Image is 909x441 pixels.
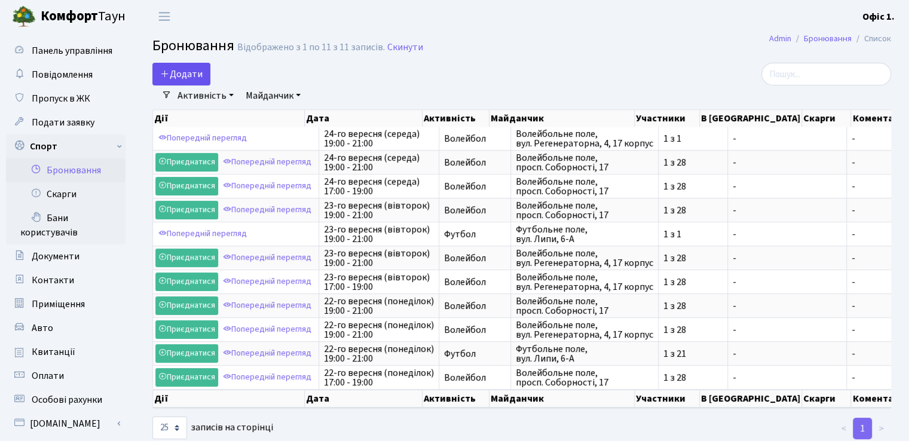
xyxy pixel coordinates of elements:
th: Дії [153,390,305,408]
span: Футбольне поле, вул. Липи, 6-А [516,344,653,363]
span: 1 з 28 [663,182,723,191]
span: Волейбольне поле, вул. Регенераторна, 4, 17 корпус [516,272,653,292]
label: записів на сторінці [152,416,273,439]
span: - [733,134,841,143]
span: - [852,325,893,335]
span: 1 з 21 [663,349,723,359]
span: Волейбол [444,325,506,335]
li: Список [852,32,891,45]
a: Бани користувачів [6,206,126,244]
a: Скарги [6,182,126,206]
span: Подати заявку [32,116,94,129]
span: Волейбол [444,182,506,191]
span: 22-го вересня (понеділок) 17:00 - 19:00 [324,368,434,387]
span: - [733,206,841,215]
span: 24-го вересня (середа) 19:00 - 21:00 [324,129,434,148]
a: Авто [6,316,126,340]
a: Квитанції [6,340,126,364]
span: Волейбольне поле, вул. Регенераторна, 4, 17 корпус [516,249,653,268]
a: Скинути [387,42,423,53]
span: Оплати [32,369,64,382]
a: Попередній перегляд [220,249,314,267]
span: 24-го вересня (середа) 19:00 - 21:00 [324,153,434,172]
th: Активність [423,110,489,127]
button: Додати [152,63,210,85]
span: Бронювання [152,35,234,56]
a: Особові рахунки [6,388,126,412]
a: Панель управління [6,39,126,63]
a: Майданчик [241,85,305,106]
span: - [852,206,893,215]
span: 23-го вересня (вівторок) 19:00 - 21:00 [324,225,434,244]
span: Волейбольне поле, просп. Соборності, 17 [516,201,653,220]
span: 1 з 28 [663,325,723,335]
a: Попередній перегляд [220,344,314,363]
a: Попередній перегляд [220,177,314,195]
span: 1 з 28 [663,373,723,382]
span: Контакти [32,274,74,287]
th: Майданчик [489,110,635,127]
a: Попередній перегляд [220,368,314,387]
span: - [852,373,893,382]
a: Приєднатися [155,153,218,171]
span: Волейбол [444,158,506,167]
a: Приєднатися [155,249,218,267]
b: Офіс 1. [862,10,895,23]
span: - [852,349,893,359]
span: Волейбольне поле, вул. Регенераторна, 4, 17 корпус [516,129,653,148]
span: Авто [32,321,53,335]
span: - [852,158,893,167]
span: 22-го вересня (понеділок) 19:00 - 21:00 [324,320,434,339]
span: Волейбол [444,301,506,311]
span: - [852,253,893,263]
a: [DOMAIN_NAME] [6,412,126,436]
span: Волейбольне поле, просп. Соборності, 17 [516,368,653,387]
span: Повідомлення [32,68,93,81]
button: Переключити навігацію [149,7,179,26]
th: Дії [153,110,305,127]
a: Бронювання [804,32,852,45]
a: Приєднатися [155,177,218,195]
a: Приєднатися [155,201,218,219]
a: Приєднатися [155,272,218,291]
span: Волейбольне поле, просп. Соборності, 17 [516,177,653,196]
a: Admin [769,32,791,45]
span: Документи [32,250,79,263]
span: Квитанції [32,345,75,359]
span: Волейбольне поле, вул. Регенераторна, 4, 17 корпус [516,320,653,339]
span: Волейбольне поле, просп. Соборності, 17 [516,296,653,316]
a: Попередній перегляд [155,129,250,148]
span: Волейбол [444,134,506,143]
th: Участники [635,390,700,408]
span: 22-го вересня (понеділок) 19:00 - 21:00 [324,296,434,316]
th: Активність [423,390,489,408]
span: 1 з 28 [663,277,723,287]
span: - [852,277,893,287]
a: Офіс 1. [862,10,895,24]
span: 23-го вересня (вівторок) 19:00 - 21:00 [324,249,434,268]
span: Особові рахунки [32,393,102,406]
span: - [733,373,841,382]
select: записів на сторінці [152,416,187,439]
span: - [733,253,841,263]
a: Пропуск в ЖК [6,87,126,111]
span: - [852,229,893,239]
span: 24-го вересня (середа) 17:00 - 19:00 [324,177,434,196]
span: 1 з 28 [663,253,723,263]
a: Попередній перегляд [220,153,314,171]
th: В [GEOGRAPHIC_DATA] [700,110,802,127]
a: Подати заявку [6,111,126,134]
span: 23-го вересня (вівторок) 19:00 - 21:00 [324,201,434,220]
th: Дата [305,110,423,127]
a: Повідомлення [6,63,126,87]
th: В [GEOGRAPHIC_DATA] [700,390,802,408]
a: Документи [6,244,126,268]
span: - [733,301,841,311]
a: Приєднатися [155,344,218,363]
span: 1 з 28 [663,206,723,215]
span: - [852,182,893,191]
a: Попередній перегляд [220,320,314,339]
span: Волейбол [444,373,506,382]
a: Попередній перегляд [155,225,250,243]
input: Пошук... [761,63,891,85]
